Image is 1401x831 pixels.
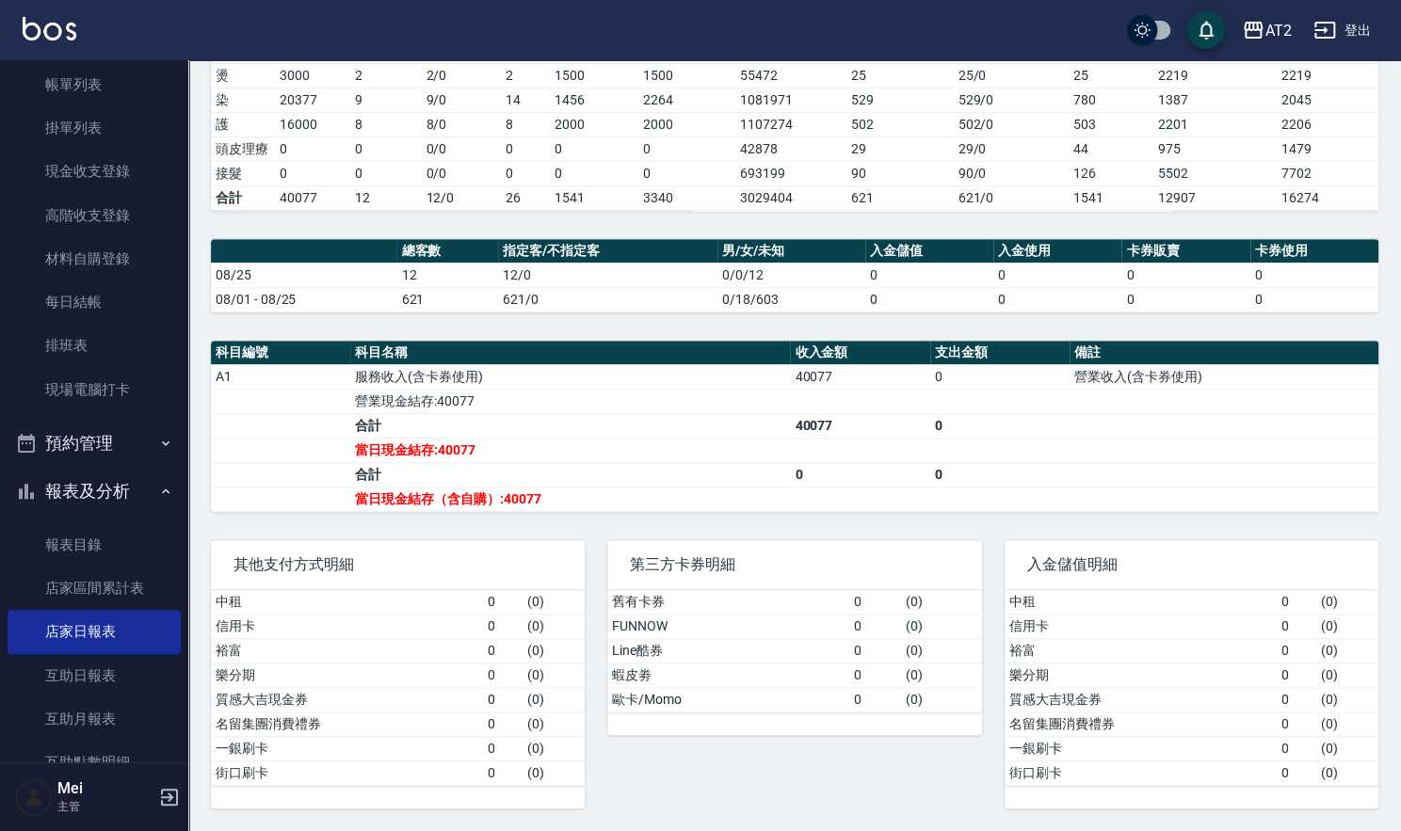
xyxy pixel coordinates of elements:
td: 0 [865,263,993,287]
td: 0 [483,663,523,687]
td: 燙 [211,63,275,88]
td: 5502 [1153,161,1278,185]
td: 0 [993,263,1121,287]
td: 2264 [638,88,736,112]
td: 一銀刷卡 [211,736,483,760]
td: 信用卡 [211,614,483,638]
td: 2201 [1153,112,1278,136]
td: 0 [849,614,901,638]
td: 合計 [211,185,275,210]
td: ( 0 ) [523,736,585,760]
a: 排班表 [8,324,181,367]
button: 預約管理 [8,419,181,468]
td: 當日現金結存:40077 [350,438,790,462]
a: 掛單列表 [8,106,181,150]
td: 合計 [350,413,790,438]
a: 互助月報表 [8,697,181,741]
a: 報表目錄 [8,523,181,567]
td: 名留集團消費禮券 [1005,711,1277,736]
td: 503 [1069,112,1153,136]
td: 502 [846,112,954,136]
td: ( 0 ) [523,638,585,663]
button: 登出 [1306,13,1378,48]
td: 中租 [211,590,483,615]
td: 0 [638,136,736,161]
td: 12 [350,185,422,210]
td: 2219 [1153,63,1278,88]
td: 2000 [550,112,638,136]
td: 0 [550,136,638,161]
div: AT2 [1264,19,1291,42]
td: ( 0 ) [1316,760,1378,785]
td: 12907 [1153,185,1278,210]
td: 0 [638,161,736,185]
td: 0 [930,364,1070,389]
td: 0 [1250,263,1378,287]
td: 0 [865,287,993,312]
td: 693199 [735,161,846,185]
a: 帳單列表 [8,63,181,106]
td: 0 [1276,736,1316,760]
td: 9 [350,88,422,112]
td: 0 [930,413,1070,438]
td: 621 [846,185,954,210]
td: ( 0 ) [1316,711,1378,736]
td: 0 [1276,590,1316,615]
th: 指定客/不指定客 [498,239,717,264]
td: 0 [483,711,523,736]
h5: Mei [57,779,153,798]
td: 0 / 0 [421,136,501,161]
td: 名留集團消費禮券 [211,711,483,736]
td: 0 [350,161,422,185]
td: ( 0 ) [901,663,982,687]
td: 20377 [275,88,350,112]
td: 1500 [638,63,736,88]
td: 0 [483,638,523,663]
td: ( 0 ) [523,760,585,785]
td: ( 0 ) [901,614,982,638]
td: 26 [501,185,550,210]
table: a dense table [1005,590,1378,786]
td: 40077 [790,364,929,389]
td: 染 [211,88,275,112]
td: 合計 [350,462,790,487]
span: 第三方卡券明細 [630,555,958,574]
td: 0 [1276,760,1316,785]
td: 12/0 [421,185,501,210]
td: ( 0 ) [523,663,585,687]
td: 質感大吉現金券 [211,687,483,711]
td: 0 [1276,663,1316,687]
td: 2000 [638,112,736,136]
td: 621/0 [498,287,717,312]
td: 2 / 0 [421,63,501,88]
td: 780 [1069,88,1153,112]
td: 529 / 0 [953,88,1069,112]
td: 16000 [275,112,350,136]
td: 0 [483,590,523,615]
td: ( 0 ) [901,590,982,615]
td: 一銀刷卡 [1005,736,1277,760]
td: 護 [211,112,275,136]
th: 男/女/未知 [717,239,865,264]
a: 店家日報表 [8,610,181,653]
td: 502 / 0 [953,112,1069,136]
table: a dense table [211,341,1378,512]
th: 卡券販賣 [1121,239,1249,264]
td: 12 [396,263,497,287]
th: 支出金額 [930,341,1070,365]
td: 8 [501,112,550,136]
th: 入金使用 [993,239,1121,264]
a: 每日結帳 [8,280,181,324]
td: 90 [846,161,954,185]
td: 0 [501,136,550,161]
td: ( 0 ) [901,638,982,663]
a: 現場電腦打卡 [8,368,181,411]
td: 1456 [550,88,638,112]
td: 2 [501,63,550,88]
td: 3000 [275,63,350,88]
td: 頭皮理療 [211,136,275,161]
a: 材料自購登錄 [8,237,181,280]
td: 25 [846,63,954,88]
table: a dense table [607,590,981,712]
td: 0 [1121,263,1249,287]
